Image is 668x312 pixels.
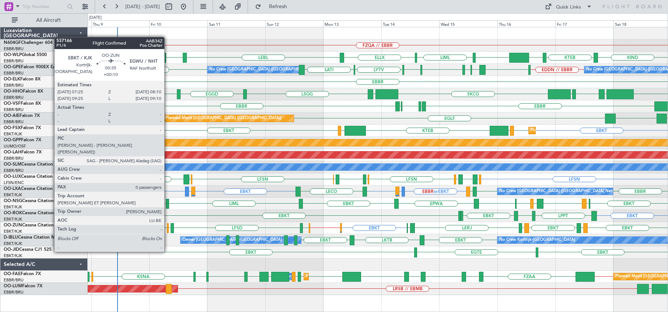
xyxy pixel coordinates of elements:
[4,138,21,142] span: OO-GPP
[4,284,22,288] span: OO-LUM
[19,18,78,23] span: All Aircraft
[4,272,21,276] span: OO-FAE
[4,65,21,69] span: OO-GPE
[439,20,497,27] div: Wed 15
[4,223,63,228] a: OO-ZUNCessna Citation CJ4
[252,1,296,13] button: Refresh
[4,174,21,179] span: OO-LUX
[4,235,58,240] a: D-IBLUCessna Citation M2
[4,180,24,186] a: LFSN/ENC
[4,138,41,142] a: OO-GPPFalcon 7X
[4,216,22,222] a: EBKT/KJK
[125,3,160,10] span: [DATE] - [DATE]
[381,20,439,27] div: Tue 14
[4,131,22,137] a: EBKT/KJK
[182,235,282,246] div: Owner [GEOGRAPHIC_DATA]-[GEOGRAPHIC_DATA]
[4,89,43,94] a: OO-HHOFalcon 8X
[4,168,24,173] a: EBBR/BRU
[4,150,42,155] a: OO-LAHFalcon 7X
[499,235,575,246] div: No Crew Kortrijk-[GEOGRAPHIC_DATA]
[497,20,555,27] div: Thu 16
[207,20,265,27] div: Sat 11
[4,53,47,57] a: OO-WLPGlobal 5500
[4,101,21,106] span: OO-VSF
[4,162,21,167] span: OO-SLM
[4,65,65,69] a: OO-GPEFalcon 900EX EASy II
[4,58,24,64] a: EBBR/BRU
[91,20,149,27] div: Thu 9
[4,77,20,82] span: OO-ELK
[4,211,63,215] a: OO-ROKCessna Citation CJ4
[4,150,21,155] span: OO-LAH
[209,64,333,75] div: No Crew [GEOGRAPHIC_DATA] ([GEOGRAPHIC_DATA] National)
[4,235,18,240] span: D-IBLU
[4,126,41,130] a: OO-FSXFalcon 7X
[263,4,294,9] span: Refresh
[4,187,21,191] span: OO-LXA
[4,247,52,252] a: OO-JIDCessna CJ1 525
[555,20,613,27] div: Fri 17
[4,114,40,118] a: OO-AIEFalcon 7X
[4,119,24,125] a: EBBR/BRU
[4,70,24,76] a: EBBR/BRU
[4,114,20,118] span: OO-AIE
[8,14,80,26] button: All Aircraft
[4,156,24,161] a: EBBR/BRU
[4,272,41,276] a: OO-FAEFalcon 7X
[4,199,22,203] span: OO-NSG
[4,46,24,52] a: EBBR/BRU
[4,126,21,130] span: OO-FSX
[4,41,21,45] span: N604GF
[4,199,63,203] a: OO-NSGCessna Citation CJ4
[4,253,22,259] a: EBKT/KJK
[4,277,24,283] a: EBBR/BRU
[149,20,207,27] div: Fri 10
[4,174,62,179] a: OO-LUXCessna Citation CJ4
[165,113,281,124] div: Planned Maint [GEOGRAPHIC_DATA] ([GEOGRAPHIC_DATA])
[22,1,65,12] input: Trip Number
[541,1,596,13] button: Quick Links
[4,229,22,234] a: EBKT/KJK
[499,186,623,197] div: No Crew [GEOGRAPHIC_DATA] ([GEOGRAPHIC_DATA] National)
[89,15,102,21] div: [DATE]
[4,83,24,88] a: EBBR/BRU
[4,187,62,191] a: OO-LXACessna Citation CJ4
[4,95,24,100] a: EBBR/BRU
[265,20,323,27] div: Sun 12
[4,77,41,82] a: OO-ELKFalcon 8X
[4,41,53,45] a: N604GFChallenger 604
[4,162,62,167] a: OO-SLMCessna Citation XLS
[4,143,26,149] a: UUMO/OSF
[4,101,41,106] a: OO-VSFFalcon 8X
[4,53,22,57] span: OO-WLP
[323,20,381,27] div: Mon 13
[4,241,22,246] a: EBKT/KJK
[4,247,19,252] span: OO-JID
[306,271,370,282] div: Planned Maint Melsbroek Air Base
[4,107,24,112] a: EBBR/BRU
[531,125,616,136] div: Planned Maint Kortrijk-[GEOGRAPHIC_DATA]
[4,204,22,210] a: EBKT/KJK
[4,192,22,198] a: EBKT/KJK
[4,223,22,228] span: OO-ZUN
[556,4,581,11] div: Quick Links
[4,211,22,215] span: OO-ROK
[4,89,23,94] span: OO-HHO
[4,290,24,295] a: EBBR/BRU
[4,284,42,288] a: OO-LUMFalcon 7X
